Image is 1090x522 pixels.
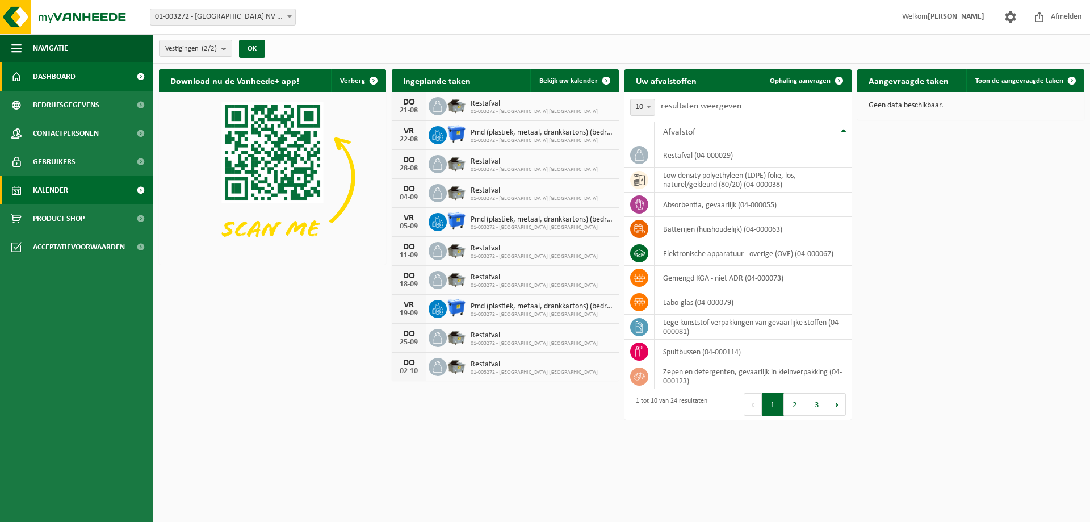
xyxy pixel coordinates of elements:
span: Restafval [471,360,598,369]
img: WB-1100-HPE-BE-01 [447,211,466,231]
div: 25-09 [397,339,420,346]
span: Verberg [340,77,365,85]
button: Previous [744,393,762,416]
span: 10 [631,99,655,115]
td: absorbentia, gevaarlijk (04-000055) [655,193,852,217]
span: Restafval [471,331,598,340]
div: 21-08 [397,107,420,115]
div: 18-09 [397,281,420,289]
button: OK [239,40,265,58]
span: Restafval [471,157,598,166]
td: restafval (04-000029) [655,143,852,168]
h2: Download nu de Vanheede+ app! [159,69,311,91]
span: 01-003272 - BELGOSUC NV - BEERNEM [150,9,295,25]
button: Verberg [331,69,385,92]
div: DO [397,329,420,339]
span: Product Shop [33,204,85,233]
label: resultaten weergeven [661,102,741,111]
div: DO [397,98,420,107]
div: DO [397,243,420,252]
img: WB-5000-GAL-GY-01 [447,356,466,375]
span: 01-003272 - [GEOGRAPHIC_DATA] [GEOGRAPHIC_DATA] [471,195,598,202]
strong: [PERSON_NAME] [928,12,984,21]
span: Pmd (plastiek, metaal, drankkartons) (bedrijven) [471,215,613,224]
span: Bedrijfsgegevens [33,91,99,119]
img: WB-5000-GAL-GY-01 [447,327,466,346]
img: WB-5000-GAL-GY-01 [447,269,466,289]
span: 10 [630,99,655,116]
p: Geen data beschikbaar. [869,102,1073,110]
span: Navigatie [33,34,68,62]
button: Next [828,393,846,416]
span: 01-003272 - [GEOGRAPHIC_DATA] [GEOGRAPHIC_DATA] [471,369,598,376]
span: Bekijk uw kalender [539,77,598,85]
div: 28-08 [397,165,420,173]
div: DO [397,156,420,165]
a: Toon de aangevraagde taken [966,69,1083,92]
span: Afvalstof [663,128,695,137]
button: 2 [784,393,806,416]
span: Pmd (plastiek, metaal, drankkartons) (bedrijven) [471,128,613,137]
td: spuitbussen (04-000114) [655,340,852,364]
button: 3 [806,393,828,416]
img: WB-5000-GAL-GY-01 [447,95,466,115]
td: low density polyethyleen (LDPE) folie, los, naturel/gekleurd (80/20) (04-000038) [655,168,852,193]
h2: Ingeplande taken [392,69,482,91]
span: 01-003272 - BELGOSUC NV - BEERNEM [150,9,296,26]
div: 02-10 [397,368,420,375]
span: Gebruikers [33,148,76,176]
div: VR [397,300,420,310]
button: 1 [762,393,784,416]
span: Dashboard [33,62,76,91]
button: Vestigingen(2/2) [159,40,232,57]
td: gemengd KGA - niet ADR (04-000073) [655,266,852,290]
span: 01-003272 - [GEOGRAPHIC_DATA] [GEOGRAPHIC_DATA] [471,224,613,231]
span: Contactpersonen [33,119,99,148]
div: 05-09 [397,223,420,231]
span: Restafval [471,273,598,282]
span: 01-003272 - [GEOGRAPHIC_DATA] [GEOGRAPHIC_DATA] [471,166,598,173]
h2: Uw afvalstoffen [624,69,708,91]
span: 01-003272 - [GEOGRAPHIC_DATA] [GEOGRAPHIC_DATA] [471,282,598,289]
img: WB-5000-GAL-GY-01 [447,240,466,260]
img: WB-5000-GAL-GY-01 [447,153,466,173]
img: WB-1100-HPE-BE-01 [447,124,466,144]
a: Bekijk uw kalender [530,69,618,92]
td: lege kunststof verpakkingen van gevaarlijke stoffen (04-000081) [655,315,852,340]
span: 01-003272 - [GEOGRAPHIC_DATA] [GEOGRAPHIC_DATA] [471,108,598,115]
span: Kalender [33,176,68,204]
div: VR [397,214,420,223]
td: batterijen (huishoudelijk) (04-000063) [655,217,852,241]
span: Vestigingen [165,40,217,57]
span: 01-003272 - [GEOGRAPHIC_DATA] [GEOGRAPHIC_DATA] [471,137,613,144]
span: 01-003272 - [GEOGRAPHIC_DATA] [GEOGRAPHIC_DATA] [471,253,598,260]
span: Restafval [471,186,598,195]
div: DO [397,185,420,194]
span: Pmd (plastiek, metaal, drankkartons) (bedrijven) [471,302,613,311]
td: elektronische apparatuur - overige (OVE) (04-000067) [655,241,852,266]
div: 11-09 [397,252,420,260]
div: DO [397,272,420,281]
div: DO [397,358,420,368]
div: 1 tot 10 van 24 resultaten [630,392,707,417]
div: 19-09 [397,310,420,318]
img: Download de VHEPlus App [159,92,386,262]
span: Ophaling aanvragen [770,77,831,85]
div: 04-09 [397,194,420,202]
span: Restafval [471,99,598,108]
a: Ophaling aanvragen [761,69,850,92]
div: 22-08 [397,136,420,144]
span: 01-003272 - [GEOGRAPHIC_DATA] [GEOGRAPHIC_DATA] [471,311,613,318]
img: WB-1100-HPE-BE-01 [447,298,466,318]
td: zepen en detergenten, gevaarlijk in kleinverpakking (04-000123) [655,364,852,389]
span: Acceptatievoorwaarden [33,233,125,261]
img: WB-5000-GAL-GY-01 [447,182,466,202]
span: Toon de aangevraagde taken [975,77,1063,85]
div: VR [397,127,420,136]
count: (2/2) [202,45,217,52]
span: Restafval [471,244,598,253]
h2: Aangevraagde taken [857,69,960,91]
span: 01-003272 - [GEOGRAPHIC_DATA] [GEOGRAPHIC_DATA] [471,340,598,347]
td: labo-glas (04-000079) [655,290,852,315]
